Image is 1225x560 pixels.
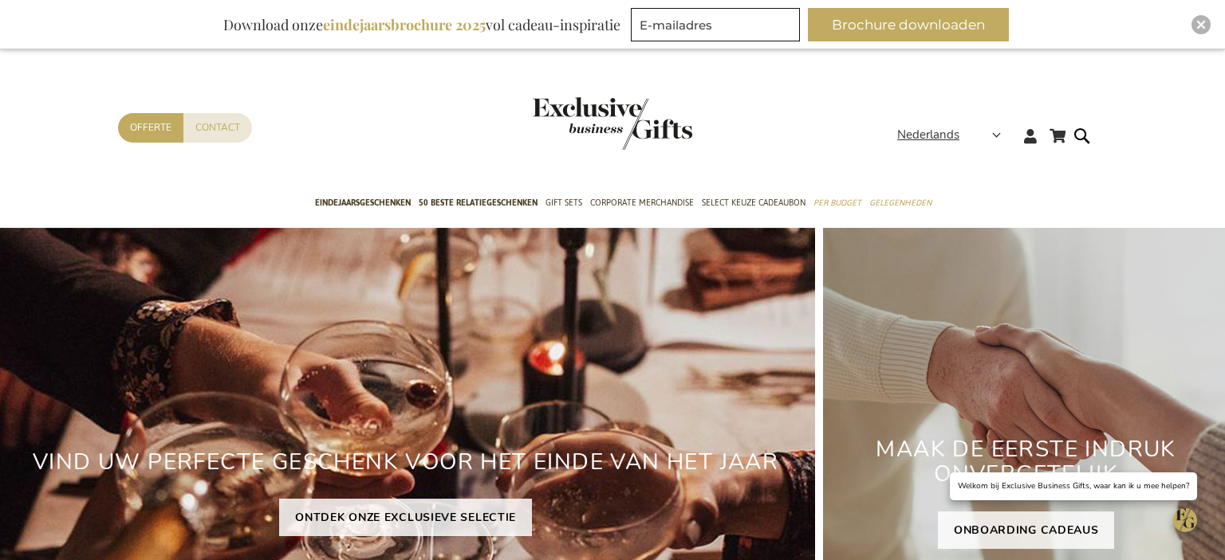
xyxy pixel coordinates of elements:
[533,97,612,150] a: store logo
[1192,15,1211,34] div: Close
[869,184,932,224] a: Gelegenheden
[813,194,861,211] span: Per Budget
[279,499,532,536] a: ONTDEK ONZE EXCLUSIEVE SELECTIE
[631,8,805,46] form: marketing offers and promotions
[533,97,692,150] img: Exclusive Business gifts logo
[897,126,959,144] span: Nederlands
[1196,20,1206,29] img: Close
[869,194,932,211] span: Gelegenheden
[808,8,1009,41] button: Brochure downloaden
[323,15,486,34] b: eindejaarsbrochure 2025
[813,184,861,224] a: Per Budget
[183,113,252,143] a: Contact
[315,194,411,211] span: Eindejaarsgeschenken
[546,194,582,211] span: Gift Sets
[315,184,411,224] a: Eindejaarsgeschenken
[590,194,694,211] span: Corporate Merchandise
[702,194,806,211] span: Select Keuze Cadeaubon
[546,184,582,224] a: Gift Sets
[216,8,628,41] div: Download onze vol cadeau-inspiratie
[590,184,694,224] a: Corporate Merchandise
[419,194,538,211] span: 50 beste relatiegeschenken
[938,511,1115,549] a: ONBOARDING CADEAUS
[702,184,806,224] a: Select Keuze Cadeaubon
[419,184,538,224] a: 50 beste relatiegeschenken
[631,8,800,41] input: E-mailadres
[897,126,1011,144] div: Nederlands
[118,113,183,143] a: Offerte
